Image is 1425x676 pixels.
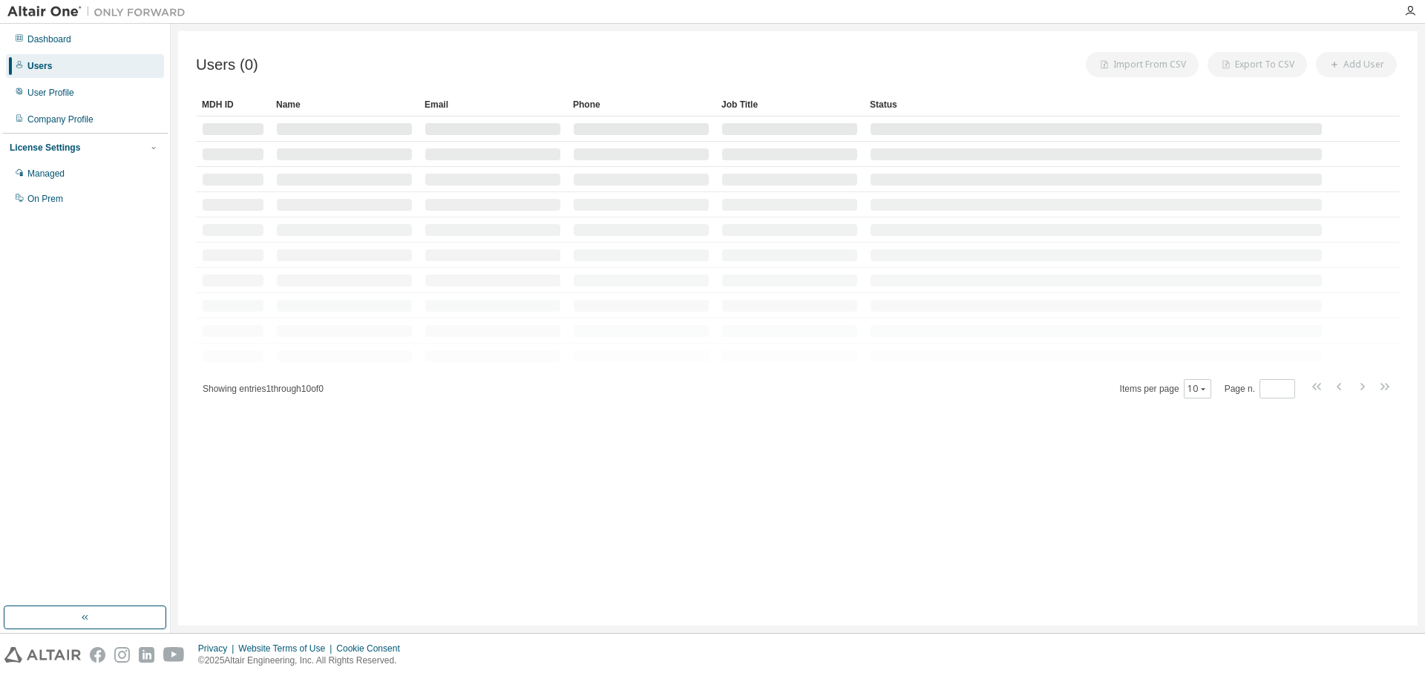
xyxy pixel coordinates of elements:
img: youtube.svg [163,647,185,663]
img: linkedin.svg [139,647,154,663]
span: Page n. [1225,379,1295,398]
div: On Prem [27,193,63,205]
div: Job Title [721,93,858,117]
span: Users (0) [196,56,258,73]
img: facebook.svg [90,647,105,663]
div: Status [870,93,1323,117]
div: Managed [27,168,65,180]
div: Name [276,93,413,117]
button: Add User [1316,52,1397,77]
div: Privacy [198,643,238,654]
div: Dashboard [27,33,71,45]
button: Import From CSV [1086,52,1199,77]
img: instagram.svg [114,647,130,663]
div: Company Profile [27,114,94,125]
img: Altair One [7,4,193,19]
p: © 2025 Altair Engineering, Inc. All Rights Reserved. [198,654,409,667]
div: Cookie Consent [336,643,408,654]
div: MDH ID [202,93,264,117]
img: altair_logo.svg [4,647,81,663]
button: 10 [1187,383,1208,395]
div: User Profile [27,87,74,99]
div: Phone [573,93,710,117]
div: Users [27,60,52,72]
button: Export To CSV [1208,52,1307,77]
div: Website Terms of Use [238,643,336,654]
div: Email [425,93,561,117]
span: Showing entries 1 through 10 of 0 [203,384,324,394]
span: Items per page [1120,379,1211,398]
div: License Settings [10,142,80,154]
